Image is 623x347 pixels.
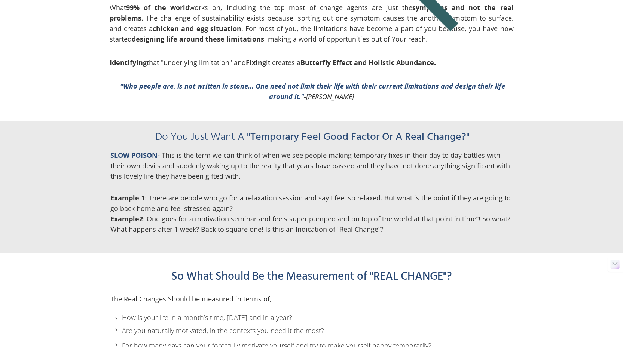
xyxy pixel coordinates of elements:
[126,3,190,12] span: 99% of the world
[110,151,158,160] font: SLOW POISON
[306,92,354,101] span: [PERSON_NAME]
[110,57,514,68] p: that "underlying limitation" and it creates a
[246,58,266,67] span: Fixing
[110,294,513,304] p: The Real Changes Should be measured in terms of,
[110,151,160,160] span: -
[110,2,514,44] p: What works on, including the top most of change agents are just the . The challenge of sustainabi...
[110,81,514,102] p: -
[110,150,514,181] p: This is the term we can think of when we see people making temporary fixes in their day to day ba...
[111,323,513,338] li: Are you naturally motivated, in the contexts you need it the most?
[111,312,513,323] li: ​How is your life in a month’s time, [DATE] and in a year?
[171,268,452,286] span: So What Should Be the Measurement of "REAL CHANGE"?
[110,193,145,202] span: Example 1
[110,193,514,234] p: : There are people who go for a relaxation session and say I feel so relaxed. But what is the poi...
[110,58,147,67] span: Identifying
[247,129,470,145] span: "Temporary Feel Good Factor Or A Real Change?"
[155,129,244,145] font: Do You Just Want A
[132,34,264,43] span: designing life around these limitations
[153,24,241,33] span: chicken and egg situation
[120,82,505,101] font: "Who people are, is not written in stone... One need not limit their life with their current limi...
[300,58,436,67] span: Butterfly Effect and Holistic Abundance.
[110,214,139,223] span: Example
[110,3,514,22] span: symptoms and not the real problems
[139,214,143,223] span: 2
